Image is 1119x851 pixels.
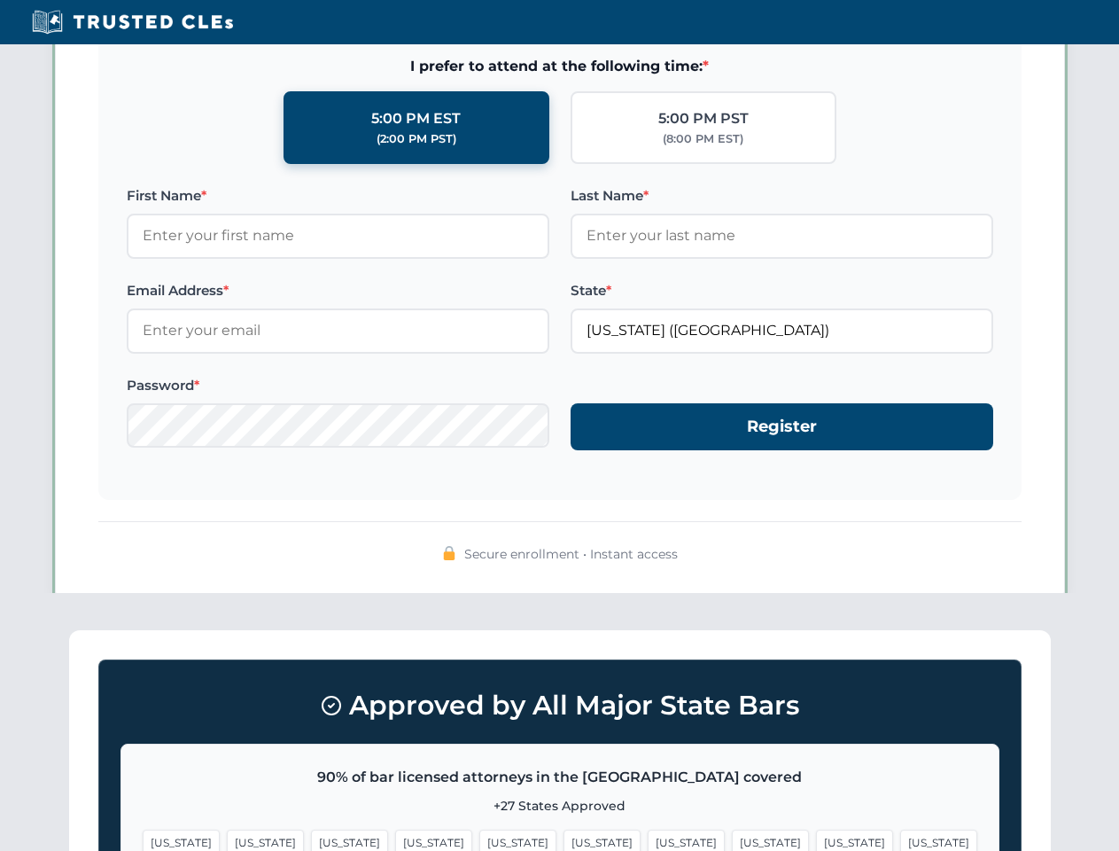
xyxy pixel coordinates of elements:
[571,308,993,353] input: Florida (FL)
[663,130,743,148] div: (8:00 PM EST)
[464,544,678,564] span: Secure enrollment • Instant access
[127,308,549,353] input: Enter your email
[442,546,456,560] img: 🔒
[658,107,749,130] div: 5:00 PM PST
[143,766,977,789] p: 90% of bar licensed attorneys in the [GEOGRAPHIC_DATA] covered
[143,796,977,816] p: +27 States Approved
[127,55,993,78] span: I prefer to attend at the following time:
[120,682,999,730] h3: Approved by All Major State Bars
[571,185,993,207] label: Last Name
[127,280,549,301] label: Email Address
[371,107,461,130] div: 5:00 PM EST
[571,403,993,450] button: Register
[127,375,549,396] label: Password
[571,280,993,301] label: State
[377,130,456,148] div: (2:00 PM PST)
[571,214,993,258] input: Enter your last name
[27,9,238,35] img: Trusted CLEs
[127,185,549,207] label: First Name
[127,214,549,258] input: Enter your first name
